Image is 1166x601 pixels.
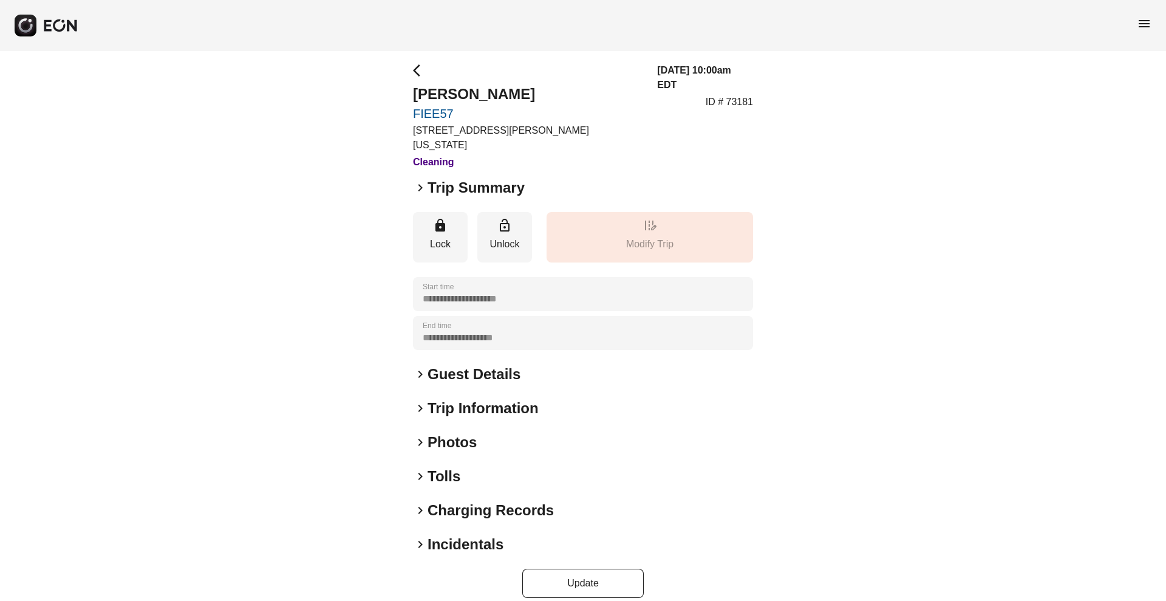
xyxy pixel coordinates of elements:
button: Lock [413,212,468,263]
span: menu [1137,16,1151,31]
h2: Trip Information [428,399,539,418]
h2: Tolls [428,467,460,486]
button: Unlock [477,212,532,263]
span: keyboard_arrow_right [413,537,428,552]
span: keyboard_arrow_right [413,367,428,382]
h3: [DATE] 10:00am EDT [657,63,753,92]
h2: [PERSON_NAME] [413,84,643,104]
p: Unlock [483,237,526,252]
span: lock_open [497,218,512,233]
h3: Cleaning [413,155,643,170]
h2: Incidentals [428,535,503,554]
button: Update [522,569,644,598]
span: lock [433,218,448,233]
a: FIEE57 [413,106,643,121]
span: keyboard_arrow_right [413,435,428,450]
h2: Photos [428,433,477,452]
span: keyboard_arrow_right [413,469,428,484]
p: Lock [419,237,462,252]
span: keyboard_arrow_right [413,503,428,518]
h2: Guest Details [428,365,520,384]
h2: Charging Records [428,501,554,520]
p: [STREET_ADDRESS][PERSON_NAME][US_STATE] [413,123,643,153]
span: keyboard_arrow_right [413,180,428,195]
h2: Trip Summary [428,178,525,197]
span: keyboard_arrow_right [413,401,428,416]
span: arrow_back_ios [413,63,428,78]
p: ID # 73181 [706,95,753,109]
